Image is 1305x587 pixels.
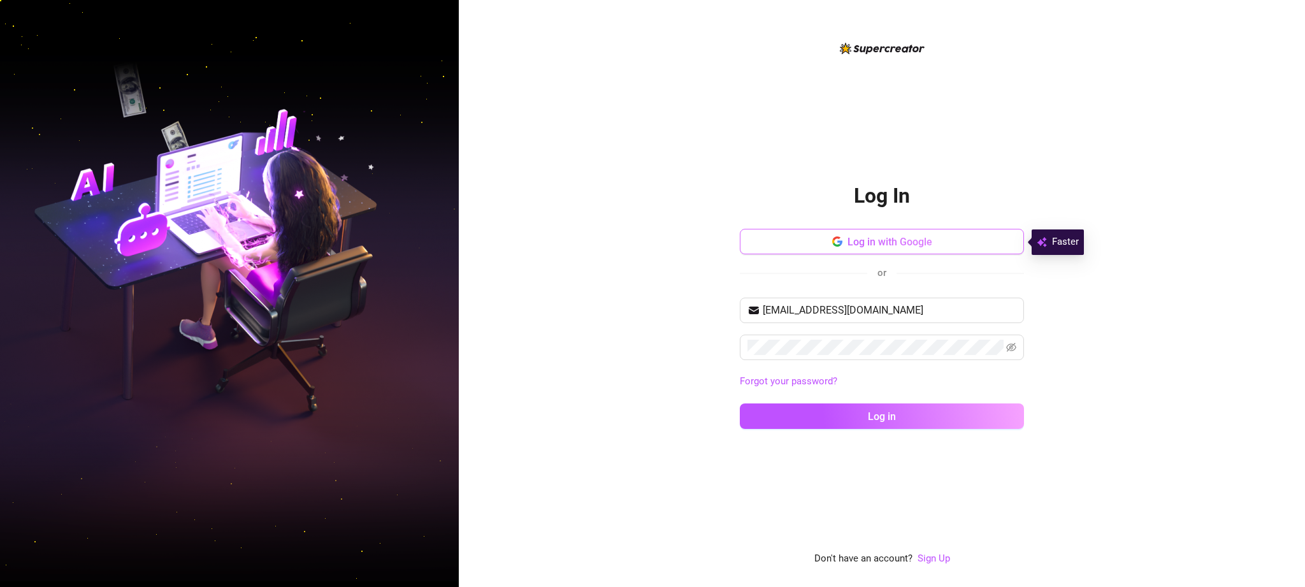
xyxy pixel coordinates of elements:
span: Don't have an account? [814,551,912,567]
a: Sign Up [918,551,950,567]
a: Forgot your password? [740,375,837,387]
span: Log in [868,410,896,423]
span: eye-invisible [1006,342,1016,352]
span: or [877,267,886,279]
a: Forgot your password? [740,374,1024,389]
span: Log in with Google [847,236,932,248]
h2: Log In [854,183,910,209]
img: svg%3e [1037,235,1047,250]
input: Your email [763,303,1016,318]
button: Log in [740,403,1024,429]
button: Log in with Google [740,229,1024,254]
img: logo-BBDzfeDw.svg [840,43,925,54]
span: Faster [1052,235,1079,250]
a: Sign Up [918,553,950,564]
